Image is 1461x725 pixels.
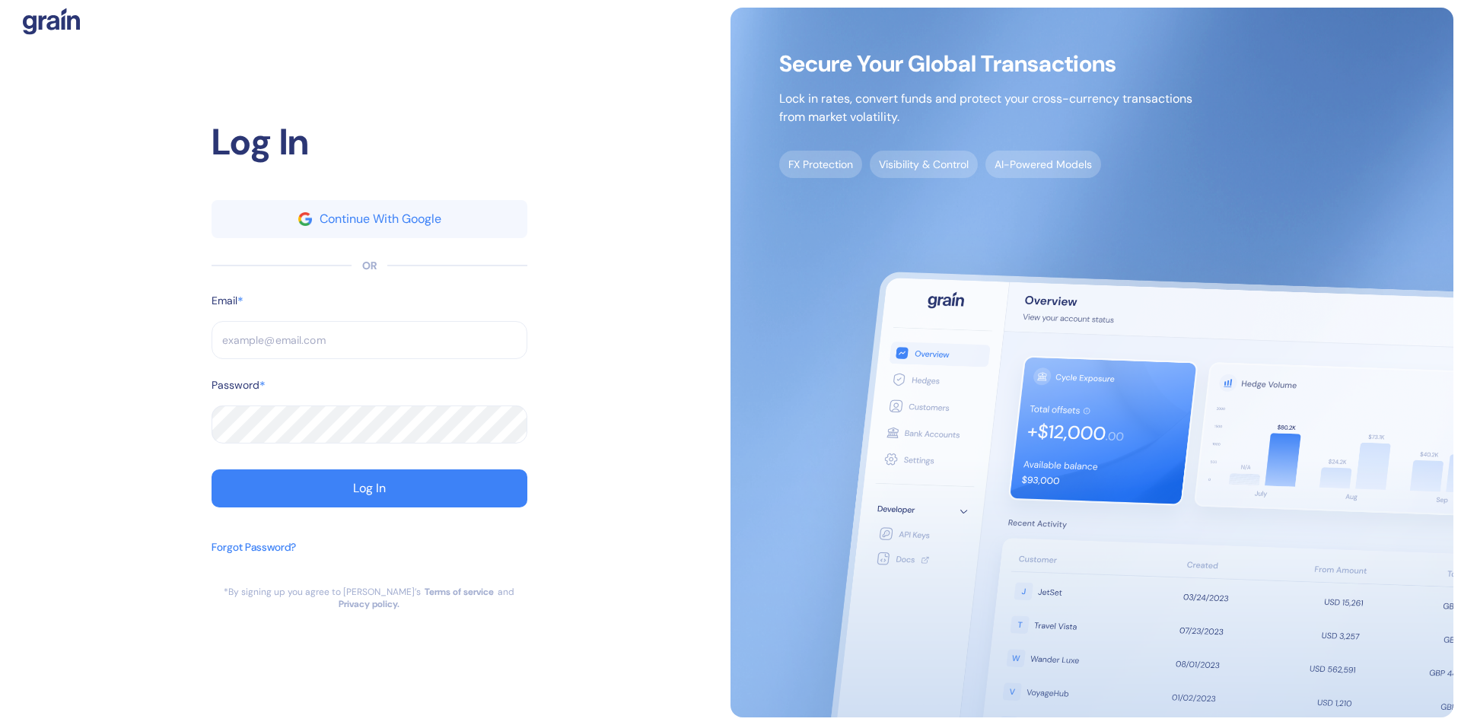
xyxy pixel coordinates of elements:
[320,213,441,225] div: Continue With Google
[779,90,1192,126] p: Lock in rates, convert funds and protect your cross-currency transactions from market volatility.
[212,377,259,393] label: Password
[212,200,527,238] button: googleContinue With Google
[985,151,1101,178] span: AI-Powered Models
[212,321,527,359] input: example@email.com
[870,151,978,178] span: Visibility & Control
[779,56,1192,72] span: Secure Your Global Transactions
[353,482,386,494] div: Log In
[339,598,399,610] a: Privacy policy.
[730,8,1453,717] img: signup-main-image
[425,586,494,598] a: Terms of service
[212,115,527,170] div: Log In
[212,469,527,507] button: Log In
[779,151,862,178] span: FX Protection
[362,258,377,274] div: OR
[212,293,237,309] label: Email
[23,8,80,35] img: logo
[498,586,514,598] div: and
[212,532,296,586] button: Forgot Password?
[224,586,421,598] div: *By signing up you agree to [PERSON_NAME]’s
[212,539,296,555] div: Forgot Password?
[298,212,312,226] img: google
